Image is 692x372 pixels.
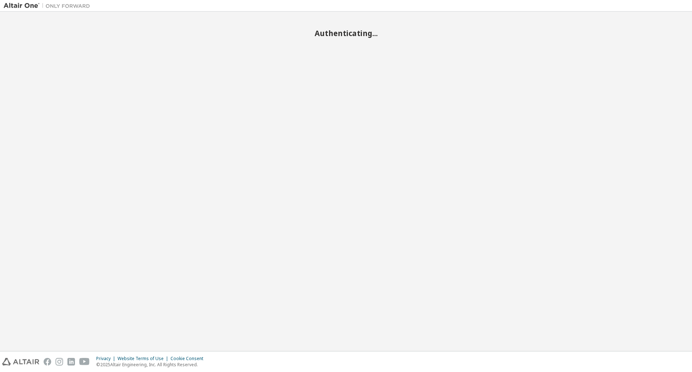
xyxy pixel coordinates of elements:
img: Altair One [4,2,94,9]
div: Privacy [96,356,117,362]
img: facebook.svg [44,358,51,366]
div: Website Terms of Use [117,356,170,362]
p: © 2025 Altair Engineering, Inc. All Rights Reserved. [96,362,208,368]
img: instagram.svg [56,358,63,366]
img: altair_logo.svg [2,358,39,366]
div: Cookie Consent [170,356,208,362]
img: youtube.svg [79,358,90,366]
img: linkedin.svg [67,358,75,366]
h2: Authenticating... [4,29,688,38]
